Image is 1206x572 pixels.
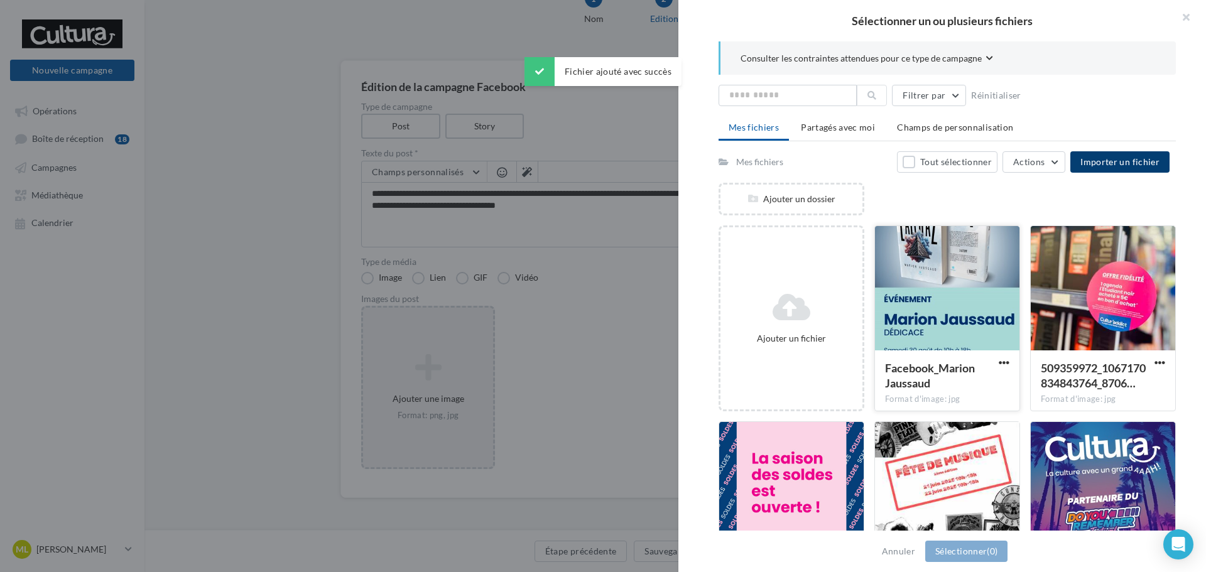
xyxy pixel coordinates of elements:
[729,122,779,132] span: Mes fichiers
[1070,151,1170,173] button: Importer un fichier
[1041,361,1146,390] span: 509359972_1067170834843764_8706477078615816125_n
[966,88,1026,103] button: Réinitialiser
[877,544,920,559] button: Annuler
[720,193,862,205] div: Ajouter un dossier
[725,332,857,345] div: Ajouter un fichier
[885,394,1009,405] div: Format d'image: jpg
[892,85,966,106] button: Filtrer par
[885,361,975,390] span: Facebook_Marion Jaussaud
[801,122,875,132] span: Partagés avec moi
[524,57,682,86] div: Fichier ajouté avec succès
[1163,529,1193,559] div: Open Intercom Messenger
[1041,394,1165,405] div: Format d'image: jpg
[741,51,993,67] button: Consulter les contraintes attendues pour ce type de campagne
[1013,156,1045,167] span: Actions
[698,15,1186,26] h2: Sélectionner un ou plusieurs fichiers
[897,151,997,173] button: Tout sélectionner
[736,156,783,168] div: Mes fichiers
[925,541,1008,562] button: Sélectionner(0)
[987,546,997,556] span: (0)
[741,52,982,65] span: Consulter les contraintes attendues pour ce type de campagne
[897,122,1013,132] span: Champs de personnalisation
[1080,156,1160,167] span: Importer un fichier
[1002,151,1065,173] button: Actions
